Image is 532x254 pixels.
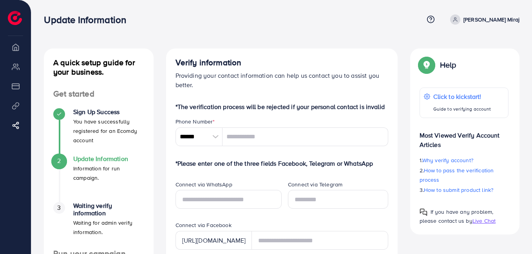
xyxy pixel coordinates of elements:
span: Why verify account? [422,156,473,164]
label: Connect via Telegram [288,181,342,188]
p: Most Viewed Verify Account Articles [420,124,509,149]
div: [URL][DOMAIN_NAME] [176,231,252,250]
img: Popup guide [420,58,434,72]
p: [PERSON_NAME] Miraj [463,15,519,24]
h4: Waiting verify information [73,202,144,217]
li: Update Information [44,155,154,202]
p: Help [440,60,456,70]
label: Connect via WhatsApp [176,181,232,188]
span: 3 [57,203,61,212]
span: If you have any problem, please contact us by [420,208,494,225]
p: You have successfully registered for an Ecomdy account [73,117,144,145]
img: logo [8,11,22,25]
img: Popup guide [420,208,427,216]
p: Waiting for admin verify information. [73,218,144,237]
span: How to submit product link? [424,186,493,194]
li: Sign Up Success [44,108,154,155]
li: Waiting verify information [44,202,154,249]
p: *The verification process will be rejected if your personal contact is invalid [176,102,388,111]
p: 2. [420,166,509,184]
label: Phone Number [176,118,215,125]
span: Live Chat [472,217,496,225]
h3: Update Information [44,14,132,25]
span: How to pass the verification process [420,166,494,184]
h4: A quick setup guide for your business. [44,58,154,77]
p: *Please enter one of the three fields Facebook, Telegram or WhatsApp [176,159,388,168]
span: 2 [57,156,61,165]
p: Providing your contact information can help us contact you to assist you better. [176,71,388,89]
p: Information for run campaign. [73,164,144,182]
h4: Update Information [73,155,144,163]
a: [PERSON_NAME] Miraj [447,14,519,25]
p: 3. [420,185,509,195]
h4: Sign Up Success [73,108,144,116]
h4: Verify information [176,58,388,68]
p: Guide to verifying account [433,104,491,114]
p: Click to kickstart! [433,92,491,101]
p: 1. [420,156,509,165]
h4: Get started [44,89,154,99]
label: Connect via Facebook [176,221,232,229]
